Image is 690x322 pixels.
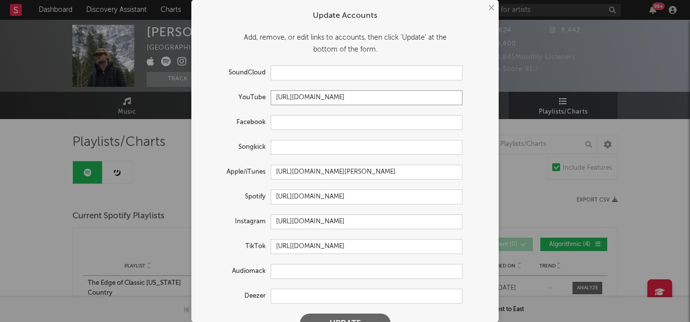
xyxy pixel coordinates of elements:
[201,92,271,104] label: YouTube
[201,265,271,277] label: Audiomack
[201,32,489,56] div: Add, remove, or edit links to accounts, then click 'Update' at the bottom of the form.
[201,191,271,203] label: Spotify
[201,216,271,228] label: Instagram
[201,290,271,302] label: Deezer
[201,10,489,22] div: Update Accounts
[201,166,271,178] label: Apple/iTunes
[201,241,271,253] label: TikTok
[201,117,271,129] label: Facebook
[201,141,271,153] label: Songkick
[485,2,496,13] button: ×
[201,67,271,79] label: SoundCloud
